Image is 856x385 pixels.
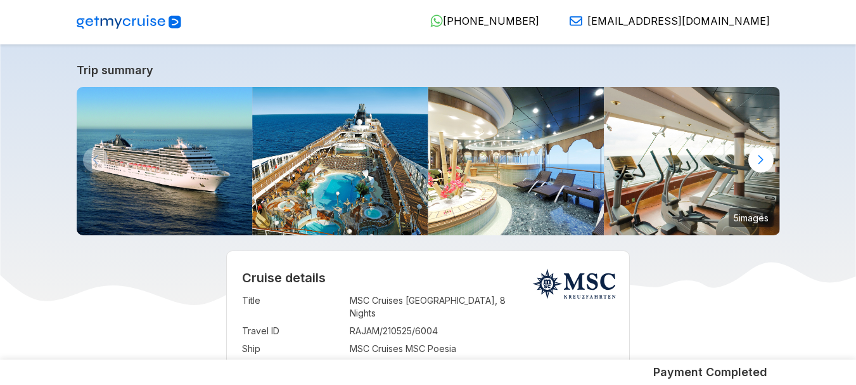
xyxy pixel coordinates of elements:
img: Email [570,15,582,27]
h5: Payment Completed [653,365,767,380]
img: po_public_area_sport_06.jpg [604,87,780,235]
td: Travel ID [242,322,343,340]
img: po_public_area_entertainment_leisure_05.jpg [252,87,428,235]
span: [EMAIL_ADDRESS][DOMAIN_NAME] [587,15,770,27]
td: Ship [242,340,343,358]
td: 2 Adults [350,358,615,375]
img: WhatsApp [430,15,443,27]
a: Trip summary [77,63,780,77]
td: : [343,322,350,340]
td: MSC Cruises [GEOGRAPHIC_DATA], 8 Nights [350,292,615,322]
a: [PHONE_NUMBER] [420,15,539,27]
a: [EMAIL_ADDRESS][DOMAIN_NAME] [559,15,770,27]
td: RAJAM/210525/6004 [350,322,615,340]
td: : [343,292,350,322]
td: : [343,358,350,375]
img: po_public_area_spa_04.jpg [428,87,604,235]
td: : [343,340,350,358]
span: [PHONE_NUMBER] [443,15,539,27]
h2: Cruise details [242,270,615,285]
small: 5 images [729,208,774,227]
td: MSC Cruises MSC Poesia [350,340,615,358]
td: Number of passengers [242,358,343,375]
td: Title [242,292,343,322]
img: msc-poesia_bow_orientation-right_sea_2480.jpg [77,87,253,235]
